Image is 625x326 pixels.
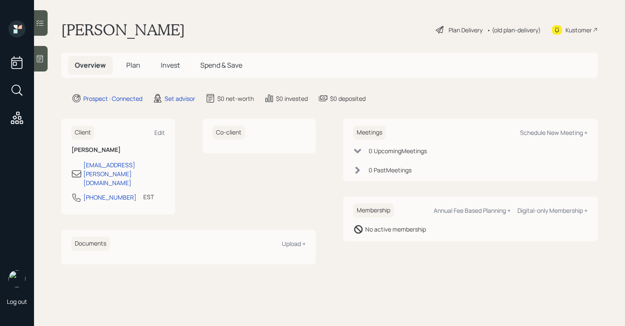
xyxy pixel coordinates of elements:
[365,225,426,234] div: No active membership
[83,193,136,202] div: [PHONE_NUMBER]
[565,26,592,34] div: Kustomer
[161,60,180,70] span: Invest
[369,146,427,155] div: 0 Upcoming Meeting s
[517,206,588,214] div: Digital-only Membership +
[126,60,140,70] span: Plan
[75,60,106,70] span: Overview
[434,206,511,214] div: Annual Fee Based Planning +
[165,94,195,103] div: Set advisor
[487,26,541,34] div: • (old plan-delivery)
[217,94,254,103] div: $0 net-worth
[154,129,165,137] div: Edit
[143,192,154,201] div: EST
[83,94,142,103] div: Prospect · Connected
[200,60,242,70] span: Spend & Save
[276,94,308,103] div: $0 invested
[83,160,165,187] div: [EMAIL_ADDRESS][PERSON_NAME][DOMAIN_NAME]
[449,26,483,34] div: Plan Delivery
[330,94,366,103] div: $0 deposited
[213,126,245,140] h6: Co-client
[353,203,394,217] h6: Membership
[9,270,26,287] img: retirable_logo.png
[7,297,27,306] div: Log out
[353,126,386,140] h6: Meetings
[71,146,165,154] h6: [PERSON_NAME]
[61,20,185,39] h1: [PERSON_NAME]
[369,166,412,174] div: 0 Past Meeting s
[71,126,94,140] h6: Client
[520,129,588,137] div: Schedule New Meeting +
[282,240,306,248] div: Upload +
[71,237,110,251] h6: Documents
